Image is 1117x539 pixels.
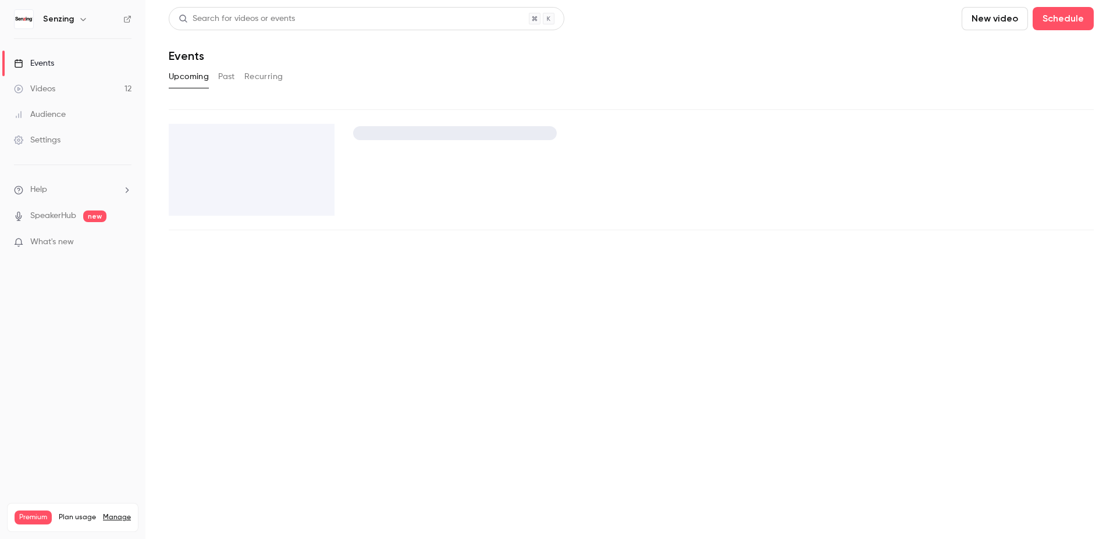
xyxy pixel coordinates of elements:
span: Plan usage [59,513,96,522]
img: Senzing [15,10,33,28]
div: Audience [14,109,66,120]
a: Manage [103,513,131,522]
h1: Events [169,49,204,63]
div: Search for videos or events [179,13,295,25]
button: New video [962,7,1028,30]
span: new [83,210,106,222]
h6: Senzing [43,13,74,25]
li: help-dropdown-opener [14,184,131,196]
span: Help [30,184,47,196]
a: SpeakerHub [30,210,76,222]
div: Videos [14,83,55,95]
span: Premium [15,511,52,524]
button: Past [218,67,235,86]
div: Settings [14,134,61,146]
button: Upcoming [169,67,209,86]
button: Recurring [244,67,283,86]
span: What's new [30,236,74,248]
button: Schedule [1033,7,1094,30]
div: Events [14,58,54,69]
